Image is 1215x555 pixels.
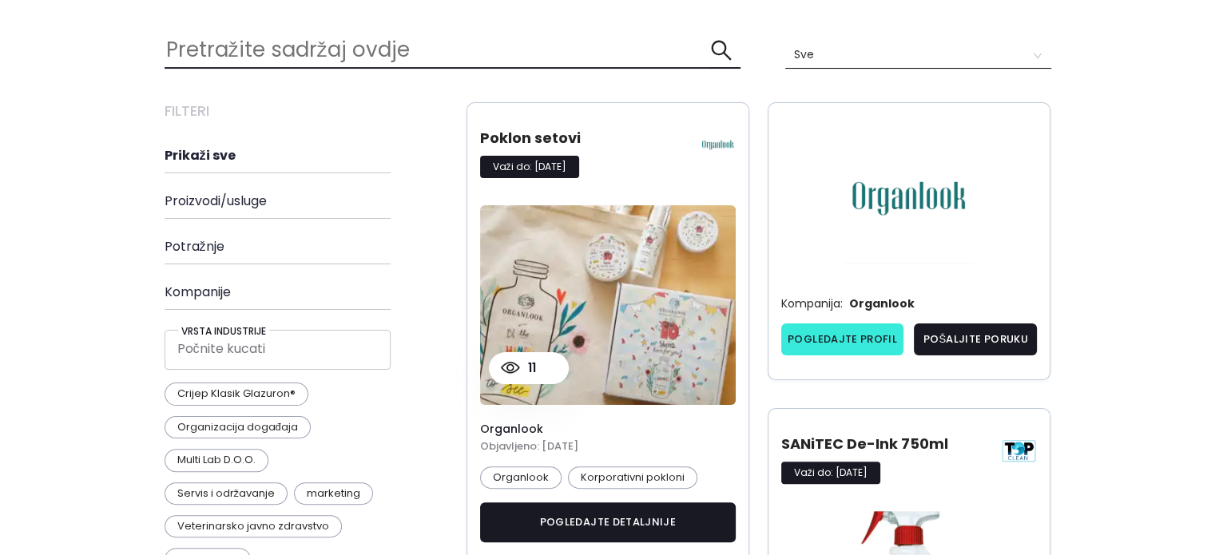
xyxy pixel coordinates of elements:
[165,449,268,471] p: Multi Lab D.O.O.
[480,502,737,542] button: pogledajte detaljnije
[781,433,987,454] h3: SANiTEC De-Ink 750ml
[480,438,737,454] h5: Objavljeno: [DATE]
[165,284,448,299] h4: Kompanije
[843,295,915,323] span: Organlook
[165,148,448,163] h4: Prikaži sve
[480,422,737,436] h4: Organlook
[165,102,448,120] h3: Filteri
[165,239,448,254] h4: Potražnje
[480,156,579,178] p: Važi do: [DATE]
[480,127,685,149] h3: Poklon setovi
[165,515,342,537] p: Veterinarsko javno zdravstvo
[794,42,1042,68] span: Sve
[501,362,520,374] img: view count
[781,462,880,484] p: Važi do: [DATE]
[165,416,311,438] p: Organizacija događaja
[781,323,904,355] a: Pogledajte profil
[165,193,448,208] h4: Proizvodi/usluge
[480,466,562,489] p: Organlook
[568,466,697,489] p: Korporativni pokloni
[178,326,269,337] h5: Vrsta industrije
[294,482,373,505] p: marketing
[165,383,308,405] p: Crijep Klasik Glazuron®
[480,205,737,405] img: product card
[520,359,536,378] p: 11
[914,323,1037,355] button: Pošaljite poruku
[165,482,288,505] p: Servis i održavanje
[710,39,733,61] span: search
[165,33,711,67] input: Pretražite sadržaj ovdje
[781,295,843,312] p: Kompanija:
